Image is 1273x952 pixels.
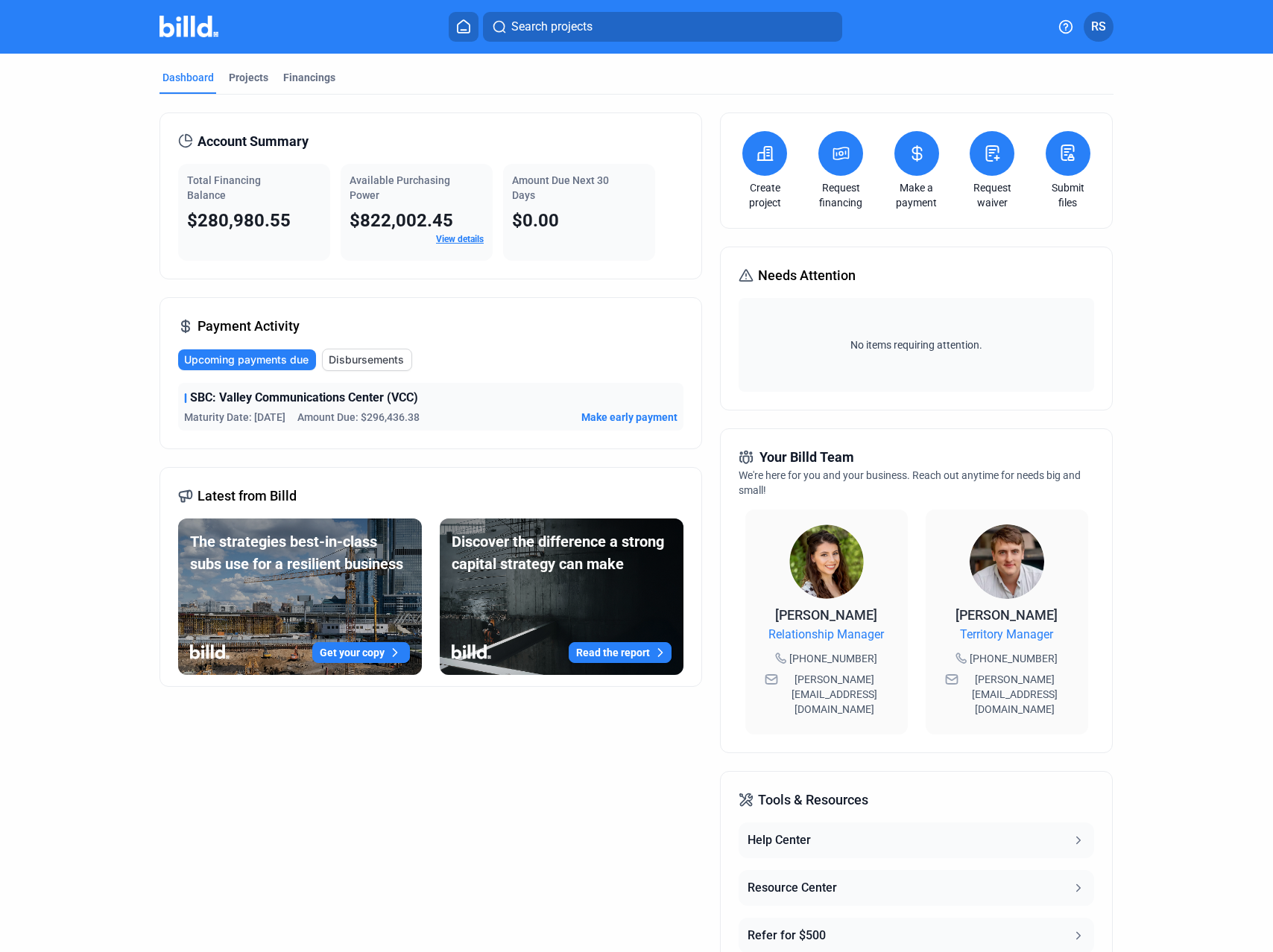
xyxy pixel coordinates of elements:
button: RS [1084,12,1114,42]
span: Amount Due: $296,436.38 [297,410,420,425]
div: Projects [229,70,268,85]
span: Amount Due Next 30 Days [512,174,609,201]
span: $822,002.45 [350,210,453,231]
span: We're here for you and your business. Reach out anytime for needs big and small! [739,469,1081,496]
img: Billd Company Logo [159,16,218,37]
span: Your Billd Team [759,447,854,468]
span: Latest from Billd [198,486,297,507]
span: SBC: Valley Communications Center (VCC) [190,389,418,407]
button: Read the report [569,642,672,663]
button: Make early payment [581,410,677,425]
span: [PERSON_NAME] [955,607,1058,623]
img: Territory Manager [970,524,1044,599]
a: Submit files [1042,180,1094,210]
img: Relationship Manager [789,524,864,599]
div: Help Center [748,831,811,849]
a: Create project [739,180,791,210]
button: Help Center [739,822,1093,858]
span: Search projects [511,18,593,36]
span: [PHONE_NUMBER] [970,651,1058,666]
span: $280,980.55 [187,210,291,231]
button: Upcoming payments due [178,349,316,370]
div: Refer for $500 [748,927,826,945]
div: Financings [283,70,335,85]
span: Disbursements [329,352,404,367]
span: Upcoming payments due [184,352,309,367]
span: No items requiring attention. [745,337,1087,352]
span: [PERSON_NAME] [775,607,877,623]
span: Relationship Manager [768,626,884,644]
button: Resource Center [739,870,1093,906]
a: View details [436,234,484,244]
div: Discover the difference a strong capital strategy can make [452,530,672,575]
button: Get your copy [312,642,410,663]
span: RS [1091,18,1106,36]
button: Search projects [483,12,842,42]
div: The strategies best-in-class subs use for a resilient business [190,530,410,575]
span: Needs Attention [758,265,856,286]
a: Request financing [815,180,867,210]
a: Make a payment [891,180,943,210]
div: Resource Center [748,879,837,897]
span: Tools & Resources [758,790,868,810]
span: [PERSON_NAME][EMAIL_ADDRESS][DOMAIN_NAME] [961,672,1069,717]
span: Maturity Date: [DATE] [184,410,285,425]
span: Payment Activity [198,316,300,337]
a: Request waiver [966,180,1018,210]
span: Available Purchasing Power [350,174,450,201]
span: Total Financing Balance [187,174,261,201]
span: Territory Manager [960,626,1053,644]
div: Dashboard [162,70,214,85]
span: [PERSON_NAME][EMAIL_ADDRESS][DOMAIN_NAME] [781,672,888,717]
span: $0.00 [512,210,559,231]
span: [PHONE_NUMBER] [789,651,877,666]
span: Account Summary [198,131,309,152]
button: Disbursements [322,349,412,371]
